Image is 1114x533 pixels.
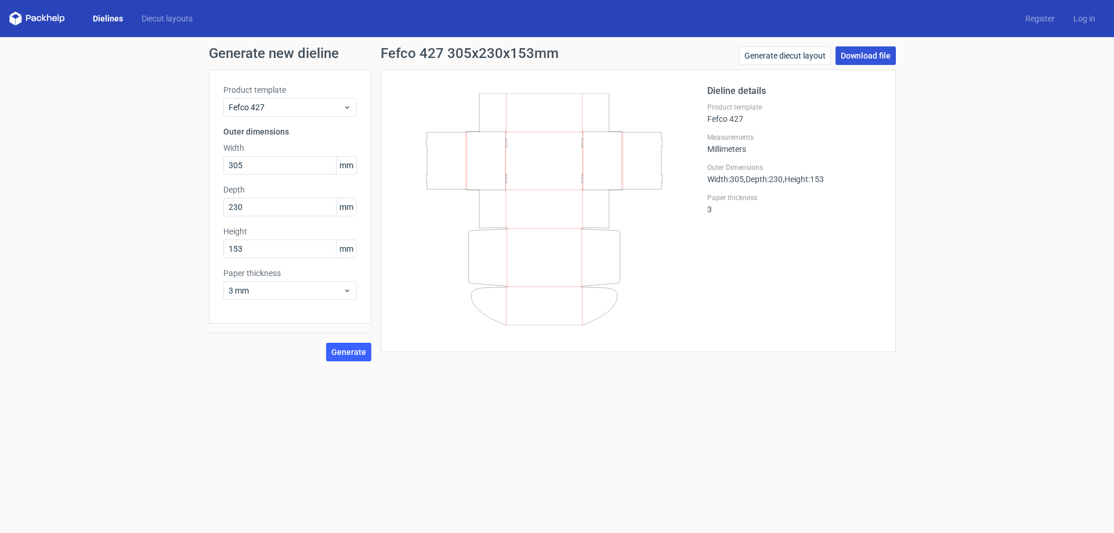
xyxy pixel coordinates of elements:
[707,84,881,98] h2: Dieline details
[707,193,881,202] label: Paper thickness
[744,175,783,184] span: , Depth : 230
[229,285,343,296] span: 3 mm
[707,163,881,172] label: Outer Dimensions
[223,267,357,279] label: Paper thickness
[336,240,356,258] span: mm
[707,133,881,154] div: Millimeters
[223,226,357,237] label: Height
[707,103,881,112] label: Product template
[223,184,357,195] label: Depth
[381,46,559,60] h1: Fefco 427 305x230x153mm
[331,348,366,356] span: Generate
[223,142,357,154] label: Width
[707,133,881,142] label: Measurements
[739,46,831,65] a: Generate diecut layout
[336,157,356,174] span: mm
[835,46,896,65] a: Download file
[707,175,744,184] span: Width : 305
[707,103,881,124] div: Fefco 427
[223,84,357,96] label: Product template
[783,175,824,184] span: , Height : 153
[84,13,132,24] a: Dielines
[132,13,202,24] a: Diecut layouts
[1016,13,1064,24] a: Register
[707,193,881,214] div: 3
[229,101,343,113] span: Fefco 427
[209,46,905,60] h1: Generate new dieline
[223,126,357,137] h3: Outer dimensions
[1064,13,1105,24] a: Log in
[326,343,371,361] button: Generate
[336,198,356,216] span: mm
